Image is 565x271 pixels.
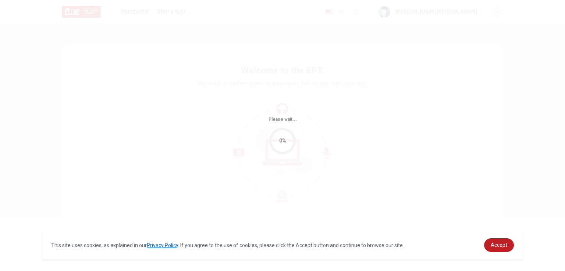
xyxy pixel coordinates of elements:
[491,242,507,248] span: Accept
[147,242,178,248] a: Privacy Policy
[484,238,514,252] a: dismiss cookie message
[42,231,523,259] div: cookieconsent
[269,117,297,122] span: Please wait...
[51,242,404,248] span: This site uses cookies, as explained in our . If you agree to the use of cookies, please click th...
[279,137,286,145] div: 0%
